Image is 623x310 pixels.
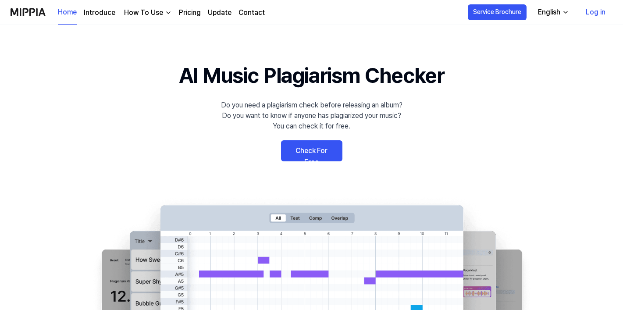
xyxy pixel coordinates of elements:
[84,7,115,18] a: Introduce
[122,7,165,18] div: How To Use
[58,0,77,25] a: Home
[208,7,231,18] a: Update
[536,7,562,18] div: English
[122,7,172,18] button: How To Use
[179,60,444,91] h1: AI Music Plagiarism Checker
[165,9,172,16] img: down
[468,4,527,20] button: Service Brochure
[531,4,574,21] button: English
[179,7,201,18] a: Pricing
[221,100,402,132] div: Do you need a plagiarism check before releasing an album? Do you want to know if anyone has plagi...
[239,7,265,18] a: Contact
[281,140,342,161] a: Check For Free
